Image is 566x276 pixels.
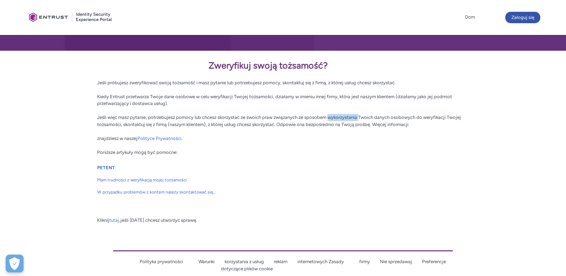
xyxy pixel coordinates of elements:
a: korzystania z usług [225,259,264,264]
a: Polityka prywatności [140,259,183,264]
a: W przypadku problemów z kontem należy skontaktować się z dostawcą usług [97,186,216,198]
a: PETENT [97,165,115,170]
font: Kliknij [97,217,109,223]
a: firmy [359,259,370,264]
font: . [181,136,182,141]
a: Warunki [199,259,215,264]
a: Mam trudności z weryfikacją mojej tożsamości [97,174,216,186]
button: Otwórz Preferencje [6,255,24,272]
font: Zweryfikuj swoją tożsamość? [209,60,328,71]
font: Jeśli próbujesz zweryfikować swoją tożsamość i masz pytanie lub potrzebujesz pomocy, skontaktuj s... [97,80,396,85]
a: tutaj, [109,217,120,223]
font: Dom [465,14,475,20]
div: Preferencje dotyczące plików cookie [6,255,24,272]
font: Mam trudności z weryfikacją mojej tożsamości [97,177,187,182]
button: Zaloguj się [505,12,540,23]
font: znajdziesz w naszej [97,136,137,141]
a: Polityce Prywatności [137,136,181,141]
font: Jeśli więc masz pytanie, potrzebujesz pomocy lub chcesz skorzystać ze swoich praw związanych ze s... [97,115,461,127]
font: jeśli [DATE] chcesz utworzyć sprawę. [120,217,197,223]
font: Kiedy Entrust przetwarza Twoje dane osobowe w celu weryfikacji Twojej tożsamości, działamy w imie... [97,94,452,106]
font: Poniższe artykuły mogą być pomocne: [97,150,177,155]
font: Preferencje dotyczące plików cookie [221,259,446,271]
font: Nie sprzedawaj [380,259,412,264]
a: internetowych Zasady [297,259,344,264]
font: Zaloguj się [511,15,534,20]
a: reklam [274,259,287,264]
font: W przypadku problemów z kontem należy skontaktować się z dostawcą usług [97,190,248,195]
